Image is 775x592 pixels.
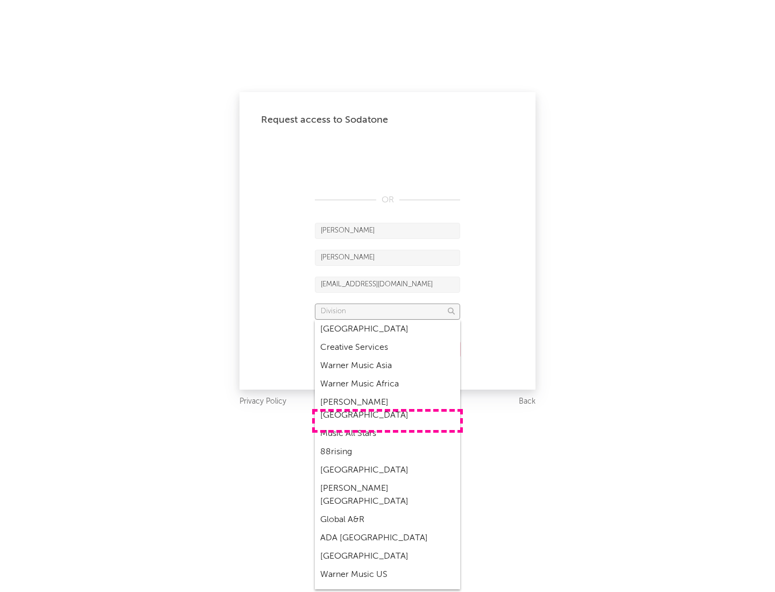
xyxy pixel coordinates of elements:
[315,480,460,511] div: [PERSON_NAME] [GEOGRAPHIC_DATA]
[315,529,460,547] div: ADA [GEOGRAPHIC_DATA]
[315,277,460,293] input: Email
[315,443,460,461] div: 88rising
[315,393,460,425] div: [PERSON_NAME] [GEOGRAPHIC_DATA]
[315,461,460,480] div: [GEOGRAPHIC_DATA]
[315,357,460,375] div: Warner Music Asia
[315,339,460,357] div: Creative Services
[315,223,460,239] input: First Name
[239,395,286,408] a: Privacy Policy
[315,194,460,207] div: OR
[315,511,460,529] div: Global A&R
[315,304,460,320] input: Division
[315,425,460,443] div: Music All Stars
[519,395,536,408] a: Back
[315,547,460,566] div: [GEOGRAPHIC_DATA]
[315,566,460,584] div: Warner Music US
[315,250,460,266] input: Last Name
[261,114,514,126] div: Request access to Sodatone
[315,375,460,393] div: Warner Music Africa
[315,320,460,339] div: [GEOGRAPHIC_DATA]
